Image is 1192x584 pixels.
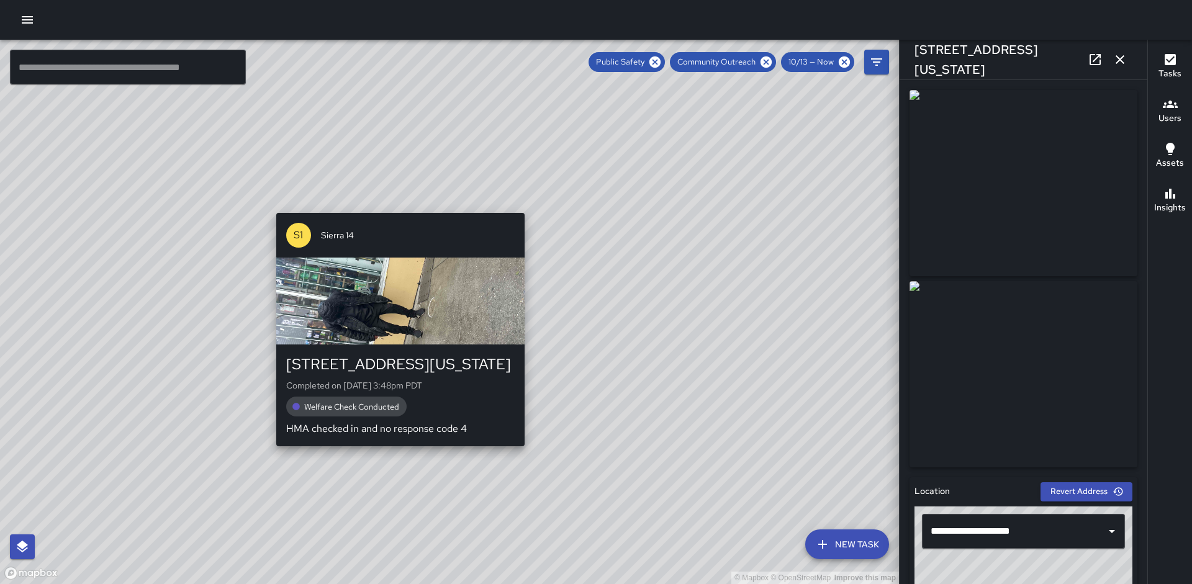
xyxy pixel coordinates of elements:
span: Welfare Check Conducted [297,401,407,413]
h6: Assets [1156,156,1184,170]
div: Community Outreach [670,52,776,72]
h6: Location [914,485,950,498]
button: New Task [805,529,889,559]
p: S1 [294,228,303,243]
img: request_images%2Fd30a4200-a845-11f0-8abe-9774b2fea0b1 [910,281,1137,467]
span: Public Safety [589,56,652,68]
h6: Insights [1154,201,1186,215]
h6: [STREET_ADDRESS][US_STATE] [914,40,1083,79]
div: [STREET_ADDRESS][US_STATE] [286,354,515,374]
div: 10/13 — Now [781,52,854,72]
span: 10/13 — Now [781,56,841,68]
button: S1Sierra 14[STREET_ADDRESS][US_STATE]Completed on [DATE] 3:48pm PDTWelfare Check ConductedHMA che... [276,213,525,446]
button: Insights [1148,179,1192,223]
button: Users [1148,89,1192,134]
img: request_images%2Fd1d0feb0-a845-11f0-8abe-9774b2fea0b1 [910,90,1137,276]
p: HMA checked in and no response code 4 [286,421,515,436]
span: Community Outreach [670,56,763,68]
p: Completed on [DATE] 3:48pm PDT [286,379,515,392]
button: Open [1103,523,1121,540]
div: Public Safety [589,52,665,72]
button: Filters [864,50,889,74]
span: Sierra 14 [321,229,515,241]
button: Assets [1148,134,1192,179]
h6: Tasks [1158,67,1181,81]
h6: Users [1158,112,1181,125]
button: Tasks [1148,45,1192,89]
button: Revert Address [1041,482,1132,501]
